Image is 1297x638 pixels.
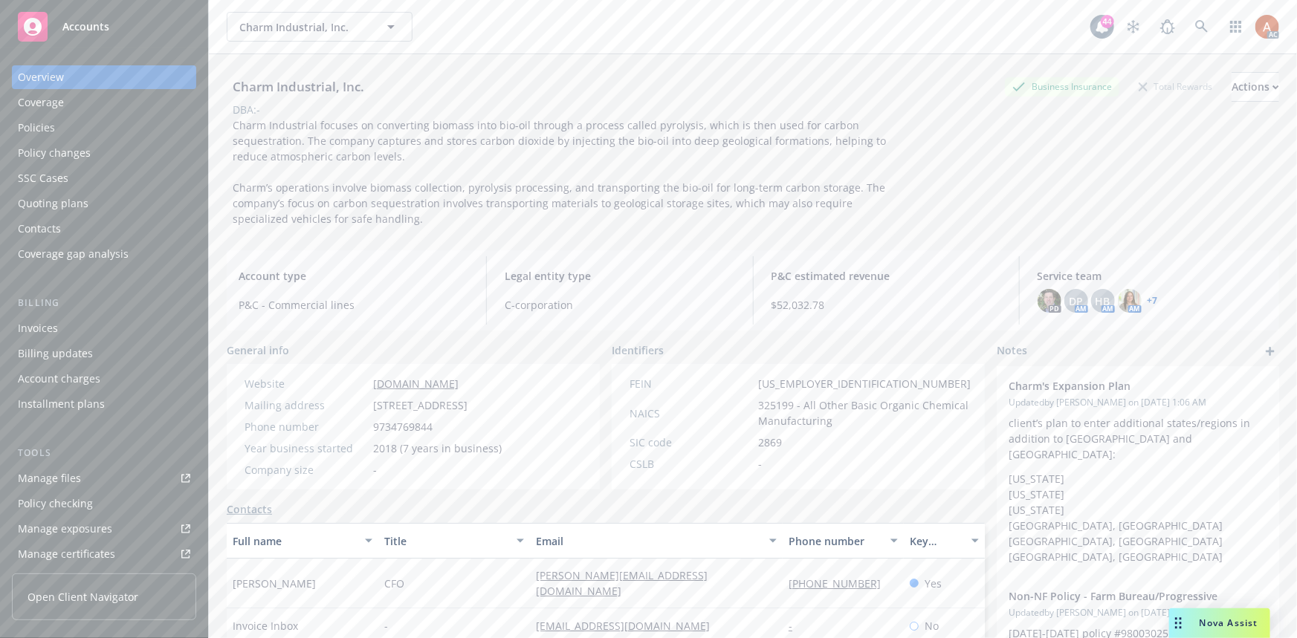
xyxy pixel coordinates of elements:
[1169,608,1188,638] div: Drag to move
[378,523,530,559] button: Title
[227,523,378,559] button: Full name
[1232,72,1279,102] button: Actions
[1038,268,1267,284] span: Service team
[18,116,55,140] div: Policies
[530,523,783,559] button: Email
[12,342,196,365] a: Billing updates
[536,533,760,549] div: Email
[28,589,138,605] span: Open Client Navigator
[384,533,508,549] div: Title
[536,568,708,598] a: [PERSON_NAME][EMAIL_ADDRESS][DOMAIN_NAME]
[997,342,1027,360] span: Notes
[245,462,367,478] div: Company size
[758,397,971,429] span: 325199 - All Other Basic Organic Chemical Manufacturing
[227,342,289,358] span: General info
[772,297,1001,313] span: $52,032.78
[62,21,109,33] span: Accounts
[1009,606,1267,619] span: Updated by [PERSON_NAME] on [DATE] 9:38 AM
[1200,616,1258,629] span: Nova Assist
[925,618,939,634] span: No
[245,440,367,456] div: Year business started
[1069,293,1083,309] span: DP
[505,268,734,284] span: Legal entity type
[1221,12,1251,42] a: Switch app
[612,342,664,358] span: Identifiers
[505,297,734,313] span: C-corporation
[227,77,370,97] div: Charm Industrial, Inc.
[1101,15,1114,28] div: 44
[630,434,752,450] div: SIC code
[1009,415,1267,462] p: client’s plan to enter additional states/regions in addition to [GEOGRAPHIC_DATA] and [GEOGRAPHIC...
[772,268,1001,284] span: P&C estimated revenue
[12,446,196,460] div: Tools
[789,533,882,549] div: Phone number
[18,466,81,490] div: Manage files
[227,12,413,42] button: Charm Industrial, Inc.
[789,619,804,633] a: -
[18,392,105,416] div: Installment plans
[227,501,272,517] a: Contacts
[18,91,64,114] div: Coverage
[12,65,196,89] a: Overview
[18,342,93,365] div: Billing updates
[630,376,752,391] div: FEIN
[910,533,963,549] div: Key contact
[373,397,468,413] span: [STREET_ADDRESS]
[18,242,129,266] div: Coverage gap analysis
[12,517,196,541] a: Manage exposures
[384,576,404,591] span: CFO
[1009,471,1267,564] p: [US_STATE] [US_STATE] [US_STATE] [GEOGRAPHIC_DATA], [GEOGRAPHIC_DATA] [GEOGRAPHIC_DATA], [GEOGRAP...
[1153,12,1183,42] a: Report a Bug
[1187,12,1217,42] a: Search
[18,65,64,89] div: Overview
[12,141,196,165] a: Policy changes
[758,456,762,472] span: -
[1009,588,1229,604] span: Non-NF Policy - Farm Bureau/Progressive
[1131,77,1220,96] div: Total Rewards
[630,456,752,472] div: CSLB
[245,397,367,413] div: Mailing address
[12,217,196,241] a: Contacts
[373,419,433,434] span: 9734769844
[789,576,893,590] a: [PHONE_NUMBER]
[1169,608,1270,638] button: Nova Assist
[997,366,1279,576] div: Charm's Expansion PlanUpdatedby [PERSON_NAME] on [DATE] 1:06 AMclient’s plan to enter additional ...
[384,618,388,634] span: -
[245,376,367,391] div: Website
[12,116,196,140] a: Policies
[18,166,68,190] div: SSC Cases
[373,440,502,456] span: 2018 (7 years in business)
[12,166,196,190] a: SSC Cases
[233,618,298,634] span: Invoice Inbox
[758,434,782,450] span: 2869
[18,141,91,165] div: Policy changes
[12,316,196,340] a: Invoices
[12,6,196,48] a: Accounts
[12,242,196,266] a: Coverage gap analysis
[233,533,356,549] div: Full name
[1119,12,1148,42] a: Stop snowing
[12,392,196,416] a: Installment plans
[1009,396,1267,409] span: Updated by [PERSON_NAME] on [DATE] 1:06 AM
[239,268,468,284] span: Account type
[18,367,100,391] div: Account charges
[1148,296,1158,305] a: +7
[12,367,196,391] a: Account charges
[1255,15,1279,39] img: photo
[630,406,752,421] div: NAICS
[925,576,942,591] span: Yes
[1038,289,1061,313] img: photo
[1009,378,1229,394] span: Charm's Expansion Plan
[18,217,61,241] div: Contacts
[1005,77,1119,96] div: Business Insurance
[1118,289,1142,313] img: photo
[12,492,196,515] a: Policy checking
[239,297,468,313] span: P&C - Commercial lines
[536,619,722,633] a: [EMAIL_ADDRESS][DOMAIN_NAME]
[239,19,368,35] span: Charm Industrial, Inc.
[233,102,260,117] div: DBA: -
[373,462,377,478] span: -
[18,517,112,541] div: Manage exposures
[12,466,196,490] a: Manage files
